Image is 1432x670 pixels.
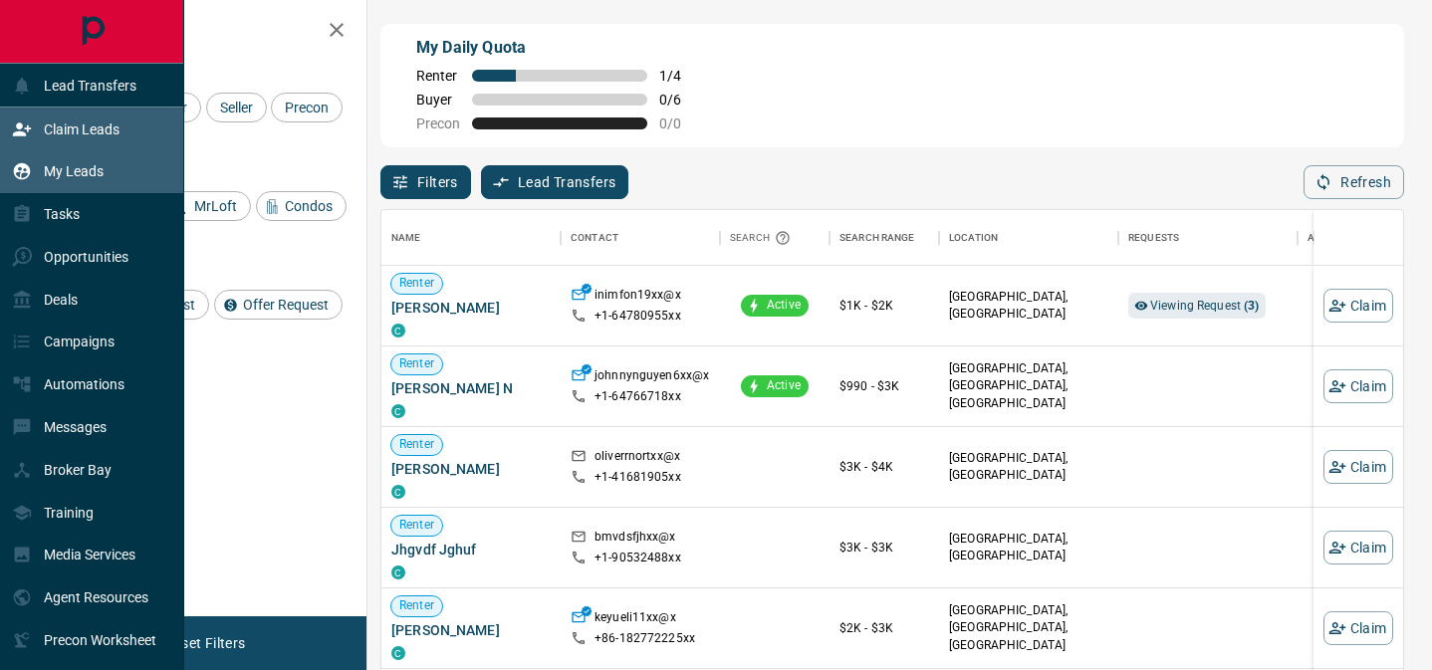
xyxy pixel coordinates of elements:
[1150,299,1260,313] span: Viewing Request
[595,529,676,550] p: bmvdsfjhxx@x
[151,626,258,660] button: Reset Filters
[278,100,336,115] span: Precon
[391,459,551,479] span: [PERSON_NAME]
[391,540,551,559] span: Jhgvdf Jghuf
[1118,210,1298,266] div: Requests
[1128,210,1179,266] div: Requests
[213,100,260,115] span: Seller
[481,165,629,199] button: Lead Transfers
[1323,450,1393,484] button: Claim
[271,93,343,122] div: Precon
[759,377,809,394] span: Active
[759,297,809,314] span: Active
[256,191,347,221] div: Condos
[839,377,929,395] p: $990 - $3K
[380,165,471,199] button: Filters
[391,565,405,579] div: condos.ca
[595,388,681,405] p: +1- 64766718xx
[830,210,939,266] div: Search Range
[1128,293,1266,319] div: Viewing Request (3)
[839,210,915,266] div: Search Range
[391,210,421,266] div: Name
[278,198,340,214] span: Condos
[165,191,251,221] div: MrLoft
[391,597,442,614] span: Renter
[595,550,681,566] p: +1- 90532488xx
[416,115,460,131] span: Precon
[949,210,998,266] div: Location
[391,275,442,292] span: Renter
[949,450,1108,484] p: [GEOGRAPHIC_DATA], [GEOGRAPHIC_DATA]
[595,630,695,647] p: +86- 182772225xx
[595,367,709,388] p: johnnynguyen6xx@x
[391,324,405,337] div: condos.ca
[659,68,703,84] span: 1 / 4
[839,458,929,476] p: $3K - $4K
[949,360,1108,411] p: [GEOGRAPHIC_DATA], [GEOGRAPHIC_DATA], [GEOGRAPHIC_DATA]
[381,210,561,266] div: Name
[1323,531,1393,564] button: Claim
[391,378,551,398] span: [PERSON_NAME] N
[659,92,703,108] span: 0 / 6
[939,210,1118,266] div: Location
[64,20,347,44] h2: Filters
[391,646,405,660] div: condos.ca
[187,198,244,214] span: MrLoft
[416,92,460,108] span: Buyer
[595,308,681,325] p: +1- 64780955xx
[391,298,551,318] span: [PERSON_NAME]
[214,290,343,320] div: Offer Request
[1304,165,1404,199] button: Refresh
[595,448,680,469] p: oliverrnortxx@x
[839,297,929,315] p: $1K - $2K
[659,115,703,131] span: 0 / 0
[571,210,618,266] div: Contact
[1323,611,1393,645] button: Claim
[416,36,703,60] p: My Daily Quota
[949,602,1108,653] p: [GEOGRAPHIC_DATA], [GEOGRAPHIC_DATA], [GEOGRAPHIC_DATA]
[595,469,681,486] p: +1- 41681905xx
[391,485,405,499] div: condos.ca
[391,404,405,418] div: condos.ca
[1323,369,1393,403] button: Claim
[1323,289,1393,323] button: Claim
[416,68,460,84] span: Renter
[949,531,1108,564] p: [GEOGRAPHIC_DATA], [GEOGRAPHIC_DATA]
[730,210,796,266] div: Search
[561,210,720,266] div: Contact
[391,355,442,372] span: Renter
[391,436,442,453] span: Renter
[595,609,676,630] p: keyueli11xx@x
[236,297,336,313] span: Offer Request
[391,517,442,534] span: Renter
[206,93,267,122] div: Seller
[1244,299,1259,313] strong: ( 3 )
[595,287,681,308] p: inimfon19xx@x
[839,539,929,557] p: $3K - $3K
[839,619,929,637] p: $2K - $3K
[949,289,1108,323] p: [GEOGRAPHIC_DATA], [GEOGRAPHIC_DATA]
[391,620,551,640] span: [PERSON_NAME]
